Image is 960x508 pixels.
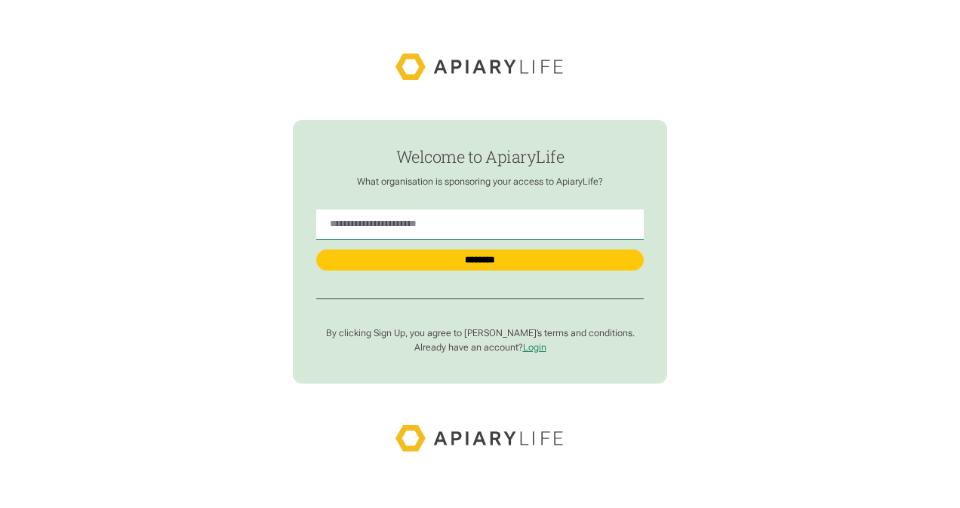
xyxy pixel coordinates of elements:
a: Login [523,341,546,353]
form: find-employer [293,120,668,383]
p: By clicking Sign Up, you agree to [PERSON_NAME]’s terms and conditions. [316,327,645,339]
p: Already have an account? [316,341,645,353]
p: What organisation is sponsoring your access to ApiaryLife? [316,176,645,188]
h1: Welcome to ApiaryLife [316,148,645,166]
